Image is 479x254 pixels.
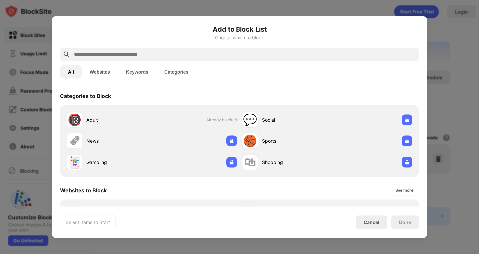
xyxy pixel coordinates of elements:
div: Done [399,219,411,225]
div: 🔞 [68,113,81,127]
span: Already blocked [206,117,237,122]
div: 💬 [243,113,257,127]
div: Select Items to Start [66,219,110,225]
img: search.svg [63,50,71,58]
div: Websites to Block [60,187,107,193]
div: 🃏 [68,155,81,169]
div: 🗞 [69,134,80,148]
button: Websites [82,65,118,78]
button: All [60,65,82,78]
div: Choose which to block [60,35,419,40]
div: Categories to Block [60,92,111,99]
h6: Add to Block List [60,24,419,34]
div: Sports [262,137,327,144]
button: Keywords [118,65,156,78]
div: Shopping [262,159,327,166]
div: Cancel [364,219,379,225]
div: Social [262,116,327,123]
div: Adult [86,116,152,123]
div: See more [395,187,413,193]
div: 🏀 [243,134,257,148]
div: Gambling [86,159,152,166]
div: 🛍 [244,155,256,169]
div: News [86,137,152,144]
button: Categories [156,65,196,78]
